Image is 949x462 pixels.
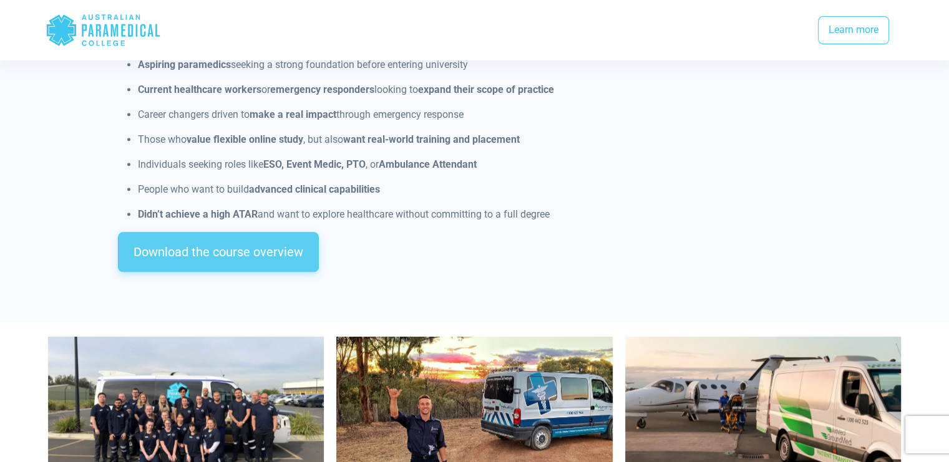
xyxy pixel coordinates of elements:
strong: expand their scope of practice [418,84,554,95]
p: Those who , but also [138,132,831,147]
p: or looking to [138,82,831,97]
strong: Didn’t achieve a high ATAR [138,208,258,220]
strong: emergency responders [270,84,374,95]
strong: Ambulance Attendant [379,158,477,170]
div: Australian Paramedical College [46,10,161,51]
p: People who want to build [138,182,831,197]
p: Individuals seeking roles like , or [138,157,831,172]
p: seeking a strong foundation before entering university [138,57,831,72]
p: Career changers driven to through emergency response [138,107,831,122]
a: Learn more [818,16,889,45]
a: Download the course overview [118,232,319,272]
strong: want real-world training and placement [343,133,520,145]
strong: Current healthcare workers [138,84,261,95]
strong: value flexible online study [187,133,303,145]
strong: Aspiring paramedics [138,59,231,70]
strong: advanced clinical capabilities [249,183,380,195]
strong: make a real impact [250,108,336,120]
p: and want to explore healthcare without committing to a full degree [138,207,831,222]
strong: ESO, Event Medic, PTO [263,158,366,170]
